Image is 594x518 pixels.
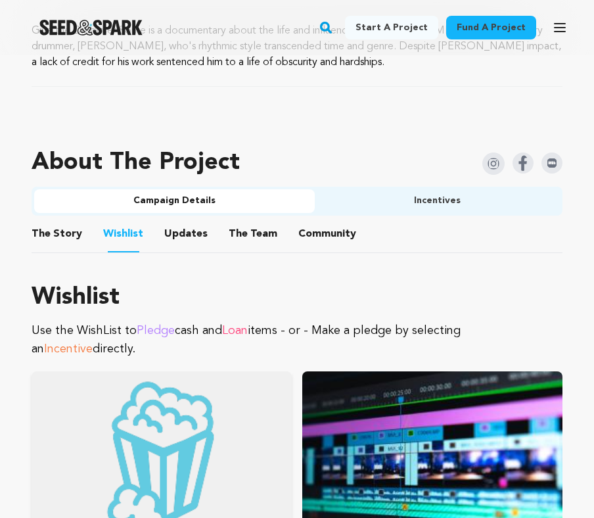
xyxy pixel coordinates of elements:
[103,226,143,242] span: Wishlist
[137,325,175,337] span: Pledge
[34,189,315,213] button: Campaign Details
[315,189,560,213] button: Incentives
[164,226,208,242] span: Updates
[44,343,93,355] span: Incentive
[446,16,536,39] a: Fund a project
[32,285,562,311] h1: Wishlist
[513,153,534,174] img: Seed&Spark Facebook Icon
[229,226,248,242] span: The
[345,16,438,39] a: Start a project
[229,226,277,242] span: Team
[541,153,562,174] img: Seed&Spark IMDB Icon
[32,226,51,242] span: The
[32,226,82,242] span: Story
[39,20,143,35] img: Seed&Spark Logo Dark Mode
[32,321,562,358] p: Use the WishList to cash and items - or - Make a pledge by selecting an directly.
[482,153,505,175] img: Seed&Spark Instagram Icon
[222,325,248,337] span: Loan
[298,226,356,242] span: Community
[39,20,143,35] a: Seed&Spark Homepage
[32,150,240,176] h1: About The Project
